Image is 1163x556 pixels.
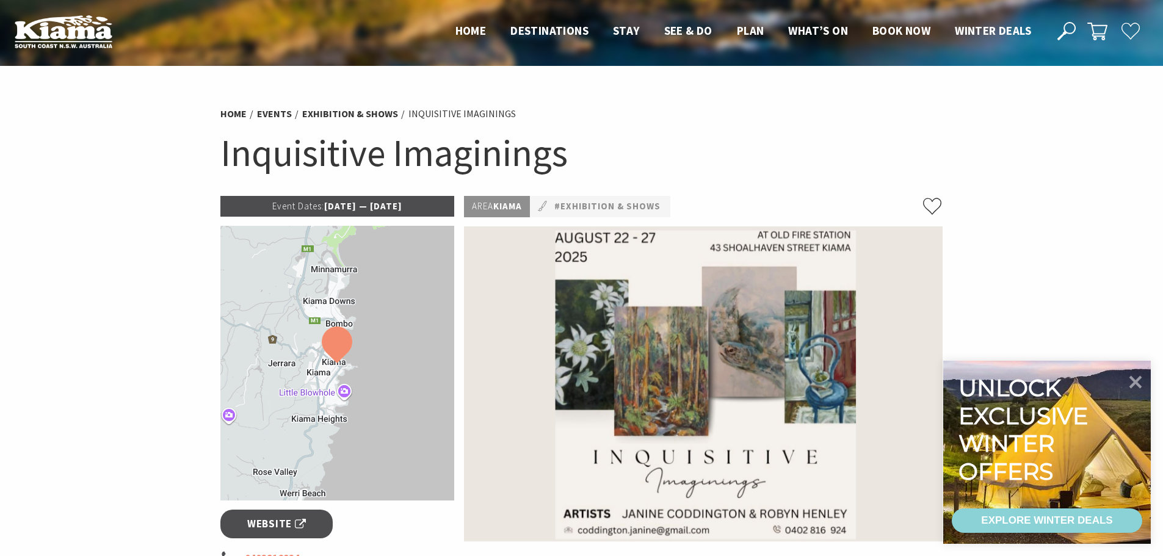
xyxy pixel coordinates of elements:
[737,23,764,38] span: Plan
[247,516,306,532] span: Website
[872,23,930,38] span: Book now
[220,196,455,217] p: [DATE] — [DATE]
[788,23,848,38] span: What’s On
[220,510,333,538] a: Website
[443,21,1043,42] nav: Main Menu
[220,128,943,178] h1: Inquisitive Imaginings
[958,374,1093,485] div: Unlock exclusive winter offers
[15,15,112,48] img: Kiama Logo
[220,107,247,120] a: Home
[952,508,1142,533] a: EXPLORE WINTER DEALS
[613,23,640,38] span: Stay
[472,200,493,212] span: Area
[257,107,292,120] a: Events
[455,23,487,38] span: Home
[302,107,398,120] a: Exhibition & Shows
[664,23,712,38] span: See & Do
[408,106,516,122] li: Inquisitive Imaginings
[272,200,324,212] span: Event Dates:
[554,199,661,214] a: #Exhibition & Shows
[510,23,589,38] span: Destinations
[955,23,1031,38] span: Winter Deals
[981,508,1112,533] div: EXPLORE WINTER DEALS
[464,196,530,217] p: Kiama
